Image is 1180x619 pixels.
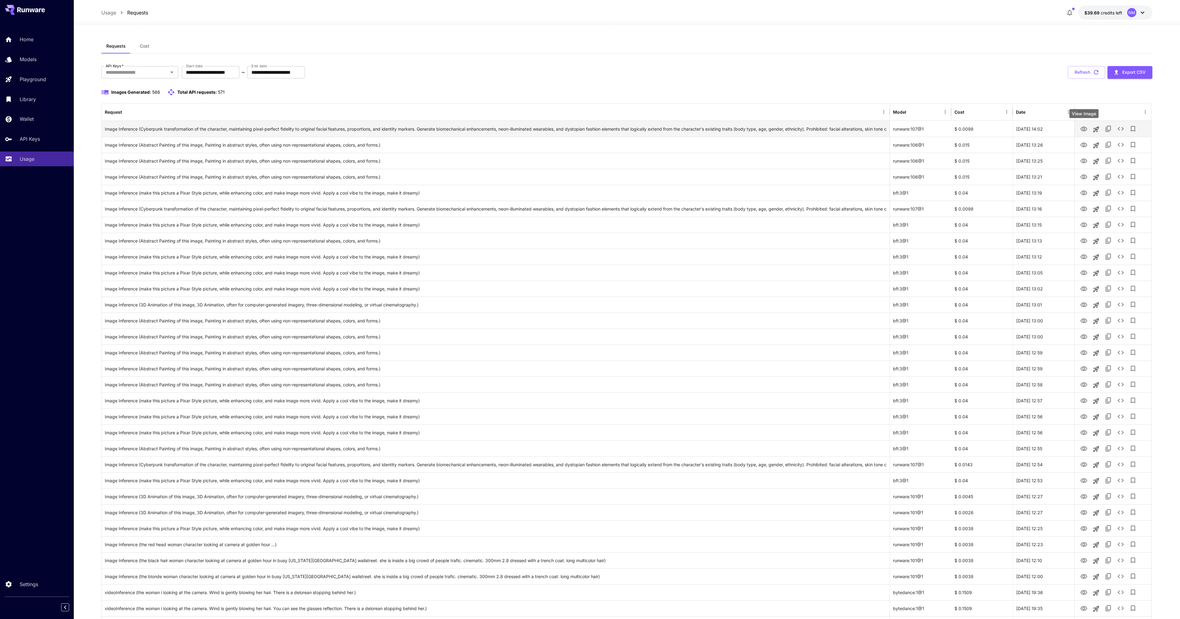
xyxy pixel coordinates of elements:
[1078,266,1090,279] button: View Image
[951,297,1013,313] div: $ 0.04
[1115,298,1127,311] button: See details
[951,456,1013,472] div: $ 0.0143
[1013,584,1074,600] div: 21 Aug, 2025 19:36
[1102,139,1115,151] button: Copy TaskUUID
[890,265,951,281] div: bfl:3@1
[1090,331,1102,343] button: Launch in playground
[951,408,1013,424] div: $ 0.04
[890,217,951,233] div: bfl:3@1
[1078,298,1090,311] button: View Image
[1090,235,1102,247] button: Launch in playground
[951,568,1013,584] div: $ 0.0038
[1127,123,1139,135] button: Add to library
[1002,108,1011,116] button: Menu
[1102,219,1115,231] button: Copy TaskUUID
[1013,217,1074,233] div: 24 Aug, 2025 13:15
[1127,330,1139,343] button: Add to library
[941,108,950,116] button: Menu
[1013,600,1074,616] div: 21 Aug, 2025 19:35
[1090,459,1102,471] button: Launch in playground
[890,600,951,616] div: bytedance:1@1
[1127,250,1139,263] button: Add to library
[1127,362,1139,375] button: Add to library
[1127,235,1139,247] button: Add to library
[951,361,1013,377] div: $ 0.04
[20,581,38,588] p: Settings
[965,108,974,116] button: Sort
[1102,570,1115,582] button: Copy TaskUUID
[1127,8,1136,17] div: NM
[1013,265,1074,281] div: 24 Aug, 2025 13:05
[1127,298,1139,311] button: Add to library
[1102,394,1115,407] button: Copy TaskUUID
[1013,440,1074,456] div: 24 Aug, 2025 12:55
[1013,329,1074,345] div: 24 Aug, 2025 13:00
[890,297,951,313] div: bfl:3@1
[890,568,951,584] div: runware:101@1
[1078,346,1090,359] button: View Image
[1078,186,1090,199] button: View Image
[1090,491,1102,503] button: Launch in playground
[1101,10,1122,15] span: credits left
[1127,346,1139,359] button: Add to library
[1115,538,1127,550] button: See details
[1078,426,1090,439] button: View Image
[1127,282,1139,295] button: Add to library
[242,69,245,76] p: ~
[1115,490,1127,503] button: See details
[1090,587,1102,599] button: Launch in playground
[101,9,116,16] p: Usage
[1078,490,1090,503] button: View Image
[105,201,887,217] div: Click to copy prompt
[251,63,267,69] label: End date
[1078,202,1090,215] button: View Image
[1115,282,1127,295] button: See details
[1115,139,1127,151] button: See details
[1016,109,1025,115] div: Date
[1013,121,1074,137] div: 24 Aug, 2025 14:02
[1127,538,1139,550] button: Add to library
[1090,299,1102,311] button: Launch in playground
[105,109,122,115] div: Request
[1078,570,1090,582] button: View Image
[1013,249,1074,265] div: 24 Aug, 2025 13:12
[1127,554,1139,566] button: Add to library
[105,169,887,185] div: Click to copy prompt
[1127,458,1139,471] button: Add to library
[1102,490,1115,503] button: Copy TaskUUID
[152,89,160,95] span: 586
[1102,554,1115,566] button: Copy TaskUUID
[890,153,951,169] div: runware:106@1
[1102,522,1115,534] button: Copy TaskUUID
[1127,266,1139,279] button: Add to library
[890,137,951,153] div: runware:106@1
[1102,426,1115,439] button: Copy TaskUUID
[1127,394,1139,407] button: Add to library
[105,185,887,201] div: Click to copy prompt
[1013,424,1074,440] div: 24 Aug, 2025 12:56
[1115,155,1127,167] button: See details
[1115,378,1127,391] button: See details
[61,603,69,611] button: Collapse sidebar
[1102,298,1115,311] button: Copy TaskUUID
[1013,536,1074,552] div: 24 Aug, 2025 12:23
[951,536,1013,552] div: $ 0.0038
[890,121,951,137] div: runware:107@1
[1115,203,1127,215] button: See details
[951,584,1013,600] div: $ 0.1509
[1090,571,1102,583] button: Launch in playground
[1090,603,1102,615] button: Launch in playground
[1078,234,1090,247] button: View Image
[1078,538,1090,550] button: View Image
[951,265,1013,281] div: $ 0.04
[951,153,1013,169] div: $ 0.015
[1115,586,1127,598] button: See details
[1115,330,1127,343] button: See details
[1102,474,1115,487] button: Copy TaskUUID
[890,377,951,392] div: bfl:3@1
[890,313,951,329] div: bfl:3@1
[1013,552,1074,568] div: 24 Aug, 2025 12:10
[1115,474,1127,487] button: See details
[890,504,951,520] div: runware:101@1
[1013,472,1074,488] div: 24 Aug, 2025 12:53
